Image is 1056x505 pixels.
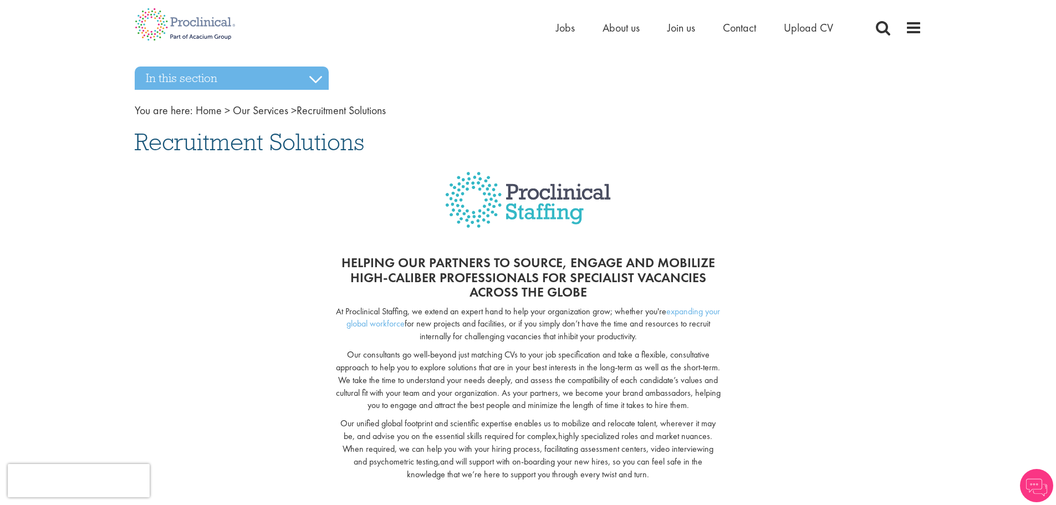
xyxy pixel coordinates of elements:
[335,305,721,344] p: At Proclinical Staffing, we extend an expert hand to help your organization grow; whether you're ...
[1020,469,1053,502] img: Chatbot
[291,103,297,118] span: >
[603,21,640,35] a: About us
[196,103,222,118] a: breadcrumb link to Home
[445,172,611,244] img: Proclinical Staffing
[723,21,756,35] a: Contact
[196,103,386,118] span: Recruitment Solutions
[335,417,721,481] p: Our unified global footprint and scientific expertise enables us to mobilize and relocate talent,...
[784,21,833,35] a: Upload CV
[346,305,721,330] a: expanding your global workforce
[556,21,575,35] a: Jobs
[8,464,150,497] iframe: reCAPTCHA
[667,21,695,35] a: Join us
[233,103,288,118] a: breadcrumb link to Our Services
[225,103,230,118] span: >
[135,103,193,118] span: You are here:
[335,349,721,412] p: Our consultants go well-beyond just matching CVs to your job specification and take a flexible, c...
[135,127,364,157] span: Recruitment Solutions
[135,67,329,90] h3: In this section
[335,256,721,299] h2: Helping our partners to source, engage and mobilize high-caliber professionals for specialist vac...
